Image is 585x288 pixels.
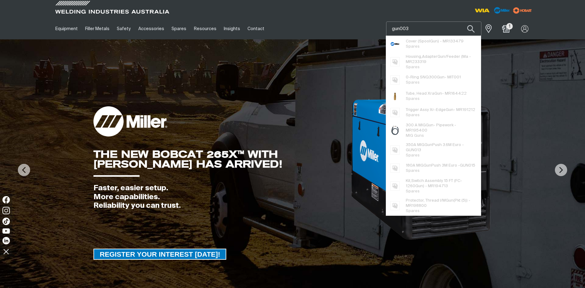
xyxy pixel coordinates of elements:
[2,237,10,244] img: LinkedIn
[1,246,11,257] img: hide socials
[406,54,476,65] span: Housing,Adapter /Feeder (Ma - MR233319
[460,164,468,168] span: GUN
[406,39,464,44] span: Cover (Spool ) - MR133479
[244,18,268,39] a: Contact
[406,45,420,49] span: Spares
[406,178,476,189] span: Kit,Switch Assembly 15 FT (FC-1260 ) - MR194713
[220,18,244,39] a: Insights
[406,148,414,152] span: GUN
[406,209,420,213] span: Spares
[406,169,420,173] span: Spares
[93,149,350,169] div: THE NEW BOBCAT 265X™ WITH [PERSON_NAME] HAS ARRIVED!
[406,163,475,168] span: 180A MIG Push 3M Euro - 015
[425,143,432,147] span: Gun
[18,164,30,176] img: PrevArrow
[406,189,420,193] span: Spares
[406,134,424,138] span: MIG Guns
[434,92,442,96] span: Gun
[406,91,467,96] span: Tube, Head Xra - MR164422
[168,18,190,39] a: Spares
[93,249,226,260] a: REGISTER YOUR INTEREST TODAY!
[406,97,420,101] span: Spares
[386,22,481,36] input: Product name or item number...
[415,184,423,188] span: Gun
[426,123,433,127] span: Gun
[511,6,534,15] img: miller
[446,108,453,112] span: Gun
[406,65,420,69] span: Spares
[406,153,420,157] span: Spares
[430,39,438,43] span: Gun
[406,198,476,208] span: Protector, Thread I/M (Pkt (5)) - MR198800
[190,18,220,39] a: Resources
[113,18,134,39] a: Safety
[2,196,10,203] img: Facebook
[52,18,81,39] a: Equipment
[406,107,475,112] span: Trigger Assy Xr-Edge - MR191212
[406,142,476,153] span: 350A MIG Push 3.6M Euro - 013
[386,36,481,215] ul: Suggestions
[424,164,431,168] span: Gun
[52,18,413,39] nav: Main
[2,228,10,234] img: YouTube
[406,81,420,85] span: Spares
[437,75,445,79] span: Gun
[2,207,10,214] img: Instagram
[437,55,445,59] span: Gun
[406,123,476,133] span: 300 A MIG - Pipework - MR195400
[135,18,168,39] a: Accessories
[406,75,461,80] span: 0-Ring SNQ300 - MIT001
[446,199,453,203] span: Gun
[460,22,481,36] button: Search products
[94,249,226,260] span: REGISTER YOUR INTEREST [DATE]!
[81,18,113,39] a: Filler Metals
[555,164,567,176] img: NextArrow
[406,113,420,117] span: Spares
[93,184,350,210] div: Faster, easier setup. More capabilities. Reliability you can trust.
[2,218,10,225] img: TikTok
